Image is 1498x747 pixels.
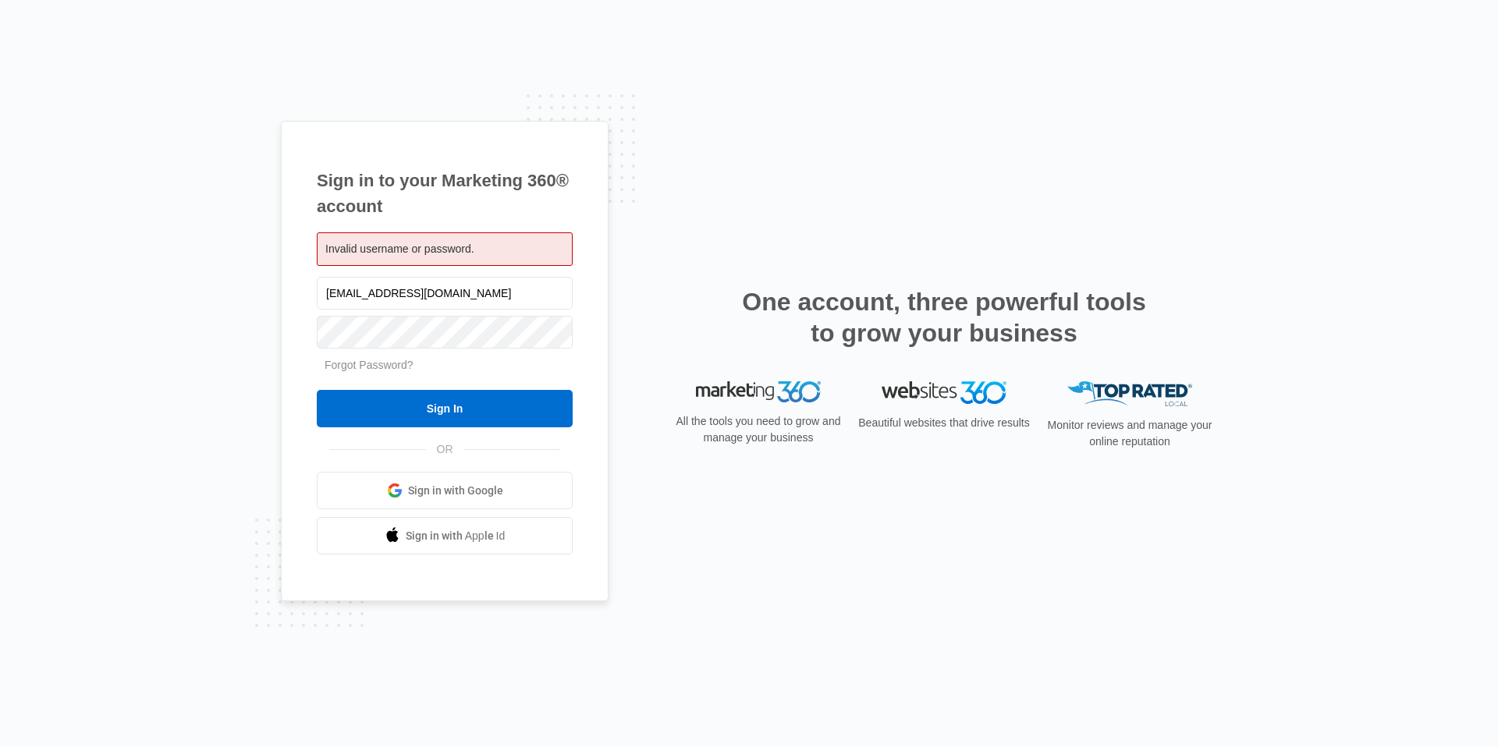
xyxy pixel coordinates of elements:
[671,413,846,446] p: All the tools you need to grow and manage your business
[737,286,1151,349] h2: One account, three powerful tools to grow your business
[1042,417,1217,450] p: Monitor reviews and manage your online reputation
[426,441,464,458] span: OR
[406,528,506,544] span: Sign in with Apple Id
[317,517,573,554] a: Sign in with Apple Id
[317,390,573,427] input: Sign In
[857,415,1031,431] p: Beautiful websites that drive results
[317,168,573,219] h1: Sign in to your Marketing 360® account
[317,472,573,509] a: Sign in with Google
[696,381,821,403] img: Marketing 360
[325,359,414,371] a: Forgot Password?
[317,277,573,310] input: Email
[1067,381,1192,407] img: Top Rated Local
[882,381,1006,404] img: Websites 360
[408,483,503,499] span: Sign in with Google
[325,243,474,255] span: Invalid username or password.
